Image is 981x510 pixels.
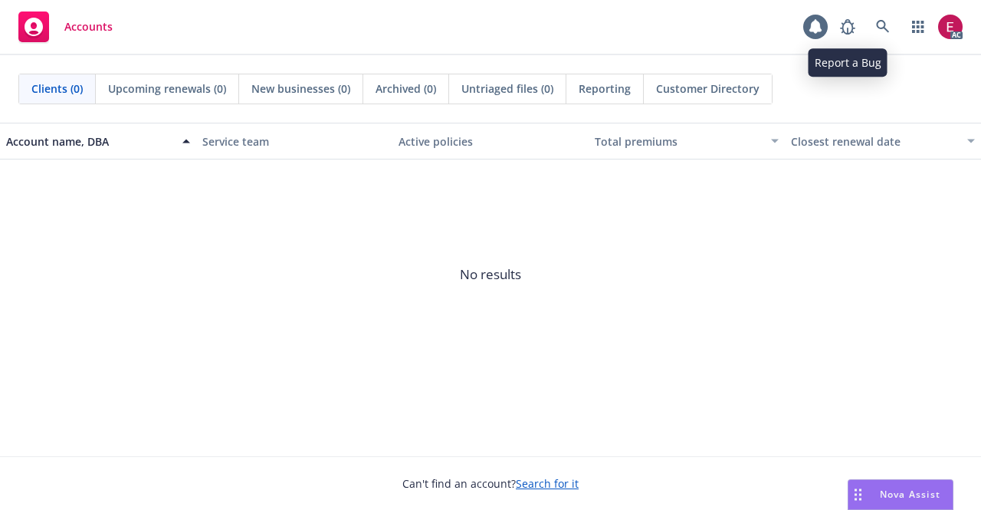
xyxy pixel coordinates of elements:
span: Accounts [64,21,113,33]
a: Switch app [903,12,933,42]
span: Nova Assist [880,488,940,501]
div: Drag to move [848,480,868,509]
span: Reporting [579,81,631,97]
span: Clients (0) [31,81,83,97]
span: New businesses (0) [251,81,350,97]
button: Total premiums [589,123,785,160]
button: Nova Assist [848,479,953,510]
a: Search [868,12,898,42]
a: Report a Bug [832,12,863,42]
a: Accounts [12,5,119,48]
button: Service team [196,123,392,160]
a: Search for it [516,476,579,491]
div: Total premiums [595,133,762,150]
button: Active policies [392,123,589,160]
div: Active policies [399,133,582,150]
span: Can't find an account? [402,475,579,492]
span: Customer Directory [656,81,760,97]
button: Closest renewal date [785,123,981,160]
span: Archived (0) [376,81,436,97]
div: Service team [202,133,386,150]
img: photo [938,15,963,39]
div: Closest renewal date [791,133,958,150]
div: Account name, DBA [6,133,173,150]
span: Untriaged files (0) [461,81,553,97]
span: Upcoming renewals (0) [108,81,226,97]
